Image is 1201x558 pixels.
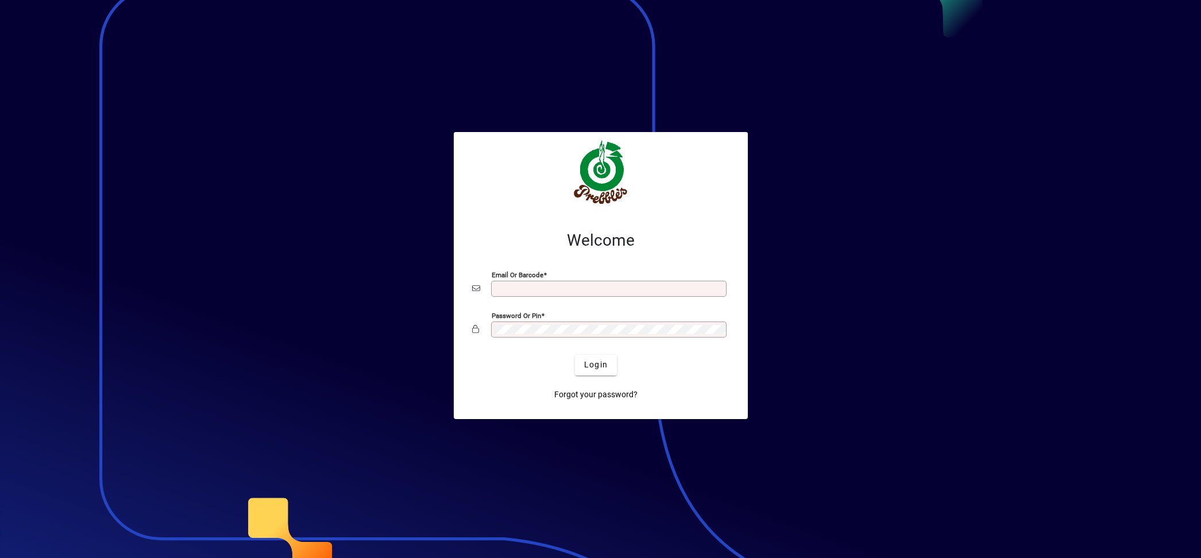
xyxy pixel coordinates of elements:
mat-label: Email or Barcode [492,270,543,278]
a: Forgot your password? [550,385,642,405]
mat-label: Password or Pin [492,311,541,319]
span: Forgot your password? [554,389,638,401]
button: Login [575,355,617,375]
span: Login [584,359,608,371]
h2: Welcome [472,231,729,250]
